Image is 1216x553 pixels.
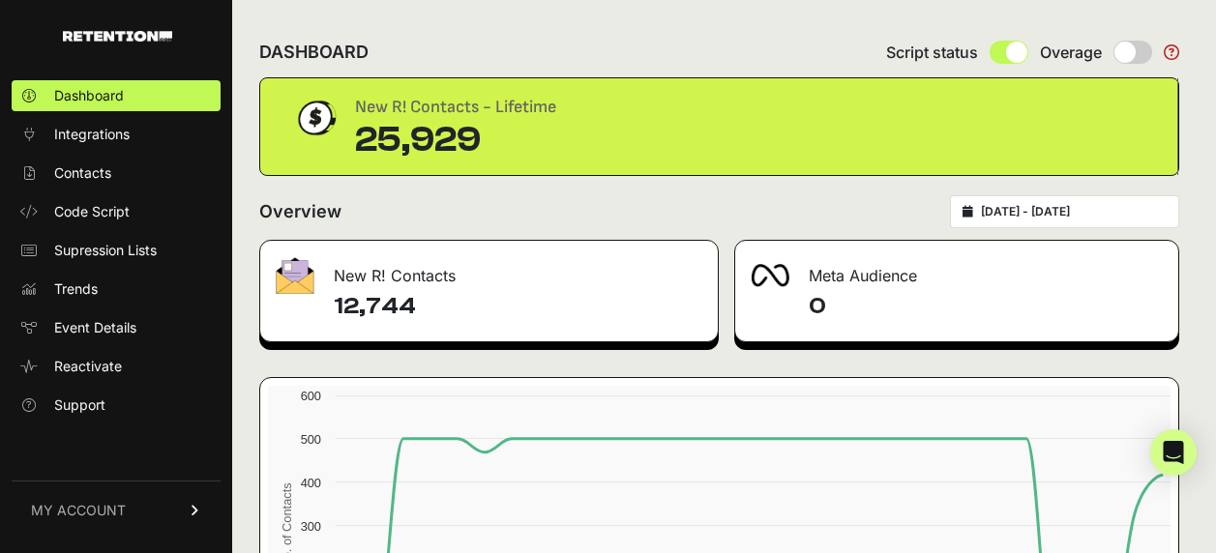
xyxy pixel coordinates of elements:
[291,94,340,142] img: dollar-coin-05c43ed7efb7bc0c12610022525b4bbbb207c7efeef5aecc26f025e68dcafac9.png
[12,196,221,227] a: Code Script
[54,163,111,183] span: Contacts
[12,235,221,266] a: Supression Lists
[886,41,978,64] span: Script status
[259,39,369,66] h2: DASHBOARD
[12,80,221,111] a: Dashboard
[12,119,221,150] a: Integrations
[355,94,556,121] div: New R! Contacts - Lifetime
[54,357,122,376] span: Reactivate
[1040,41,1102,64] span: Overage
[54,125,130,144] span: Integrations
[12,390,221,421] a: Support
[259,198,341,225] h2: Overview
[12,274,221,305] a: Trends
[301,519,321,534] text: 300
[12,480,221,539] a: MY ACCOUNT
[809,291,1164,322] h4: 0
[334,291,702,322] h4: 12,744
[54,241,157,260] span: Supression Lists
[54,202,130,221] span: Code Script
[735,241,1179,299] div: Meta Audience
[1150,429,1197,476] div: Open Intercom Messenger
[260,241,718,299] div: New R! Contacts
[31,501,126,520] span: MY ACCOUNT
[54,395,105,415] span: Support
[12,158,221,189] a: Contacts
[355,121,556,160] div: 25,929
[301,476,321,490] text: 400
[54,318,136,337] span: Event Details
[54,279,98,299] span: Trends
[54,86,124,105] span: Dashboard
[12,312,221,343] a: Event Details
[301,432,321,447] text: 500
[276,257,314,294] img: fa-envelope-19ae18322b30453b285274b1b8af3d052b27d846a4fbe8435d1a52b978f639a2.png
[301,389,321,403] text: 600
[751,264,789,287] img: fa-meta-2f981b61bb99beabf952f7030308934f19ce035c18b003e963880cc3fabeebb7.png
[12,351,221,382] a: Reactivate
[63,31,172,42] img: Retention.com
